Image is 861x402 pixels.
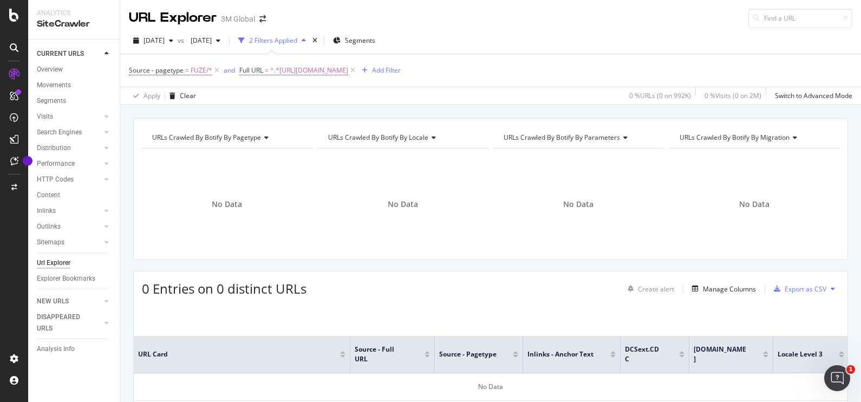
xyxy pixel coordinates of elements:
[37,48,84,60] div: CURRENT URLS
[37,296,101,307] a: NEW URLS
[771,87,852,105] button: Switch to Advanced Mode
[345,36,375,45] span: Segments
[623,280,674,297] button: Create alert
[37,237,64,248] div: Sitemaps
[186,36,212,45] span: 2025 Aug. 17th
[234,32,310,49] button: 2 Filters Applied
[329,32,380,49] button: Segments
[152,133,261,142] span: URLs Crawled By Botify By pagetype
[37,205,101,217] a: Inlinks
[563,199,593,210] span: No Data
[37,221,61,232] div: Outlinks
[270,63,348,78] span: ^.*[URL][DOMAIN_NAME]
[224,66,235,75] div: and
[357,64,401,77] button: Add Filter
[37,343,75,355] div: Analysis Info
[739,199,769,210] span: No Data
[625,345,663,364] span: DCSext.CDC
[310,35,319,46] div: times
[680,133,790,142] span: URLs Crawled By Botify By migration
[824,365,850,391] iframe: Intercom live chat
[178,36,186,45] span: vs
[37,174,74,185] div: HTTP Codes
[37,174,101,185] a: HTTP Codes
[37,190,112,201] a: Content
[37,9,111,18] div: Analytics
[129,66,184,75] span: Source - pagetype
[143,36,165,45] span: 2025 Sep. 7th
[143,91,160,100] div: Apply
[129,32,178,49] button: [DATE]
[37,64,112,75] a: Overview
[134,373,847,401] div: No Data
[37,221,101,232] a: Outlinks
[328,133,428,142] span: URLs Crawled By Botify By locale
[688,282,756,295] button: Manage Columns
[37,127,82,138] div: Search Engines
[37,237,101,248] a: Sitemaps
[221,14,255,24] div: 3M Global
[37,205,56,217] div: Inlinks
[501,129,654,146] h4: URLs Crawled By Botify By parameters
[775,91,852,100] div: Switch to Advanced Mode
[129,87,160,105] button: Apply
[186,32,225,49] button: [DATE]
[37,158,75,170] div: Performance
[165,87,196,105] button: Clear
[37,190,60,201] div: Content
[37,257,112,269] a: Url Explorer
[138,349,337,359] span: URL Card
[37,257,70,269] div: Url Explorer
[37,273,95,284] div: Explorer Bookmarks
[37,64,63,75] div: Overview
[694,345,747,364] span: [DOMAIN_NAME]
[37,312,101,334] a: DISAPPEARED URLS
[191,63,212,78] span: FUZE/*
[372,66,401,75] div: Add Filter
[37,127,101,138] a: Search Engines
[37,158,101,170] a: Performance
[705,91,761,100] div: 0 % Visits ( 0 on 2M )
[129,9,217,27] div: URL Explorer
[846,365,855,374] span: 1
[37,80,71,91] div: Movements
[778,349,823,359] span: locale Level 3
[212,199,242,210] span: No Data
[37,142,71,154] div: Distribution
[142,280,306,297] span: 0 Entries on 0 distinct URLs
[37,18,111,30] div: SiteCrawler
[37,343,112,355] a: Analysis Info
[23,156,32,166] div: Tooltip anchor
[185,66,189,75] span: =
[37,48,101,60] a: CURRENT URLS
[388,199,418,210] span: No Data
[703,284,756,294] div: Manage Columns
[37,296,69,307] div: NEW URLS
[37,111,101,122] a: Visits
[629,91,691,100] div: 0 % URLs ( 0 on 992K )
[37,95,112,107] a: Segments
[326,129,479,146] h4: URLs Crawled By Botify By locale
[677,129,830,146] h4: URLs Crawled By Botify By migration
[37,111,53,122] div: Visits
[224,65,235,75] button: and
[37,80,112,91] a: Movements
[439,349,497,359] span: Source - pagetype
[527,349,594,359] span: Inlinks - Anchor Text
[785,284,826,294] div: Export as CSV
[769,280,826,297] button: Export as CSV
[355,345,408,364] span: Source - Full URL
[638,284,674,294] div: Create alert
[249,36,297,45] div: 2 Filters Applied
[37,142,101,154] a: Distribution
[748,9,852,28] input: Find a URL
[37,95,66,107] div: Segments
[504,133,620,142] span: URLs Crawled By Botify By parameters
[150,129,303,146] h4: URLs Crawled By Botify By pagetype
[259,15,266,23] div: arrow-right-arrow-left
[180,91,196,100] div: Clear
[37,312,92,334] div: DISAPPEARED URLS
[239,66,263,75] span: Full URL
[265,66,269,75] span: =
[37,273,112,284] a: Explorer Bookmarks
